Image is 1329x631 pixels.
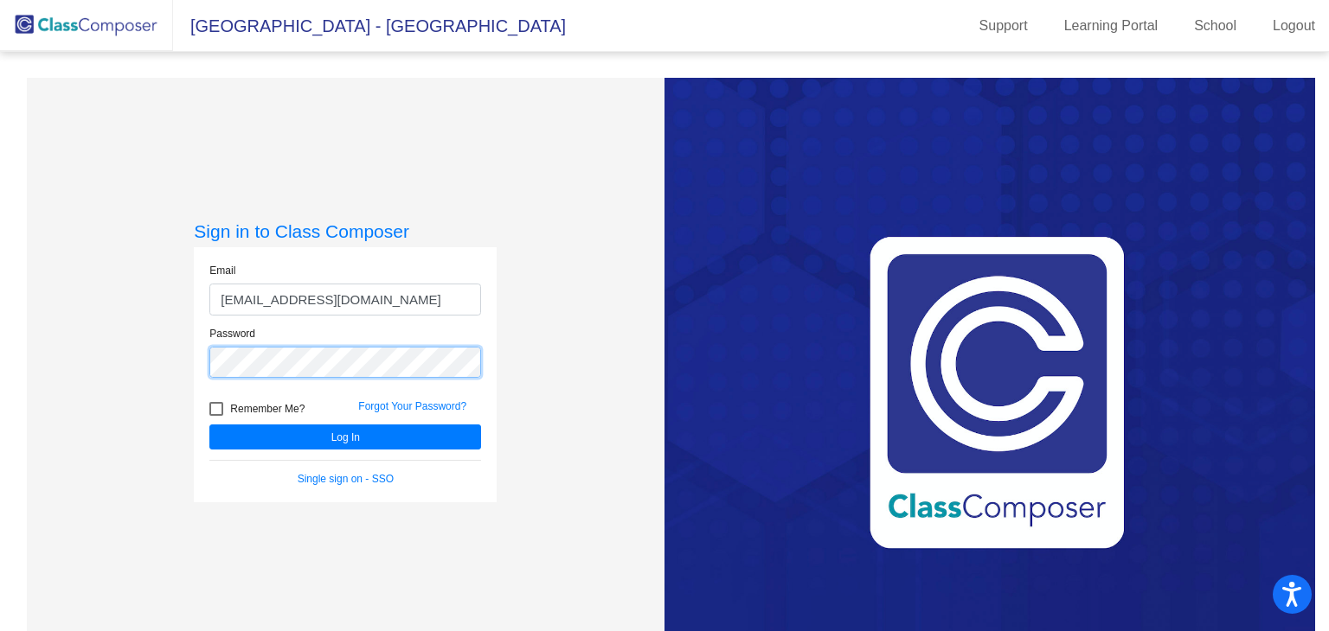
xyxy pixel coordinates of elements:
[1180,12,1250,40] a: School
[966,12,1042,40] a: Support
[1259,12,1329,40] a: Logout
[230,398,305,419] span: Remember Me?
[298,473,394,485] a: Single sign on - SSO
[209,326,255,341] label: Password
[209,424,481,449] button: Log In
[209,263,235,278] label: Email
[173,12,566,40] span: [GEOGRAPHIC_DATA] - [GEOGRAPHIC_DATA]
[1050,12,1172,40] a: Learning Portal
[358,400,466,412] a: Forgot Your Password?
[194,220,497,242] h3: Sign in to Class Composer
